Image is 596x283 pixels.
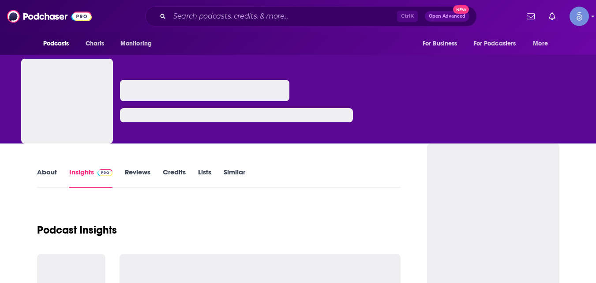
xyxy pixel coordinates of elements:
[97,169,113,176] img: Podchaser Pro
[545,9,559,24] a: Show notifications dropdown
[474,38,516,50] span: For Podcasters
[37,35,81,52] button: open menu
[423,38,457,50] span: For Business
[570,7,589,26] span: Logged in as Spiral5-G1
[416,35,469,52] button: open menu
[114,35,163,52] button: open menu
[425,11,469,22] button: Open AdvancedNew
[527,35,559,52] button: open menu
[37,223,117,237] h1: Podcast Insights
[523,9,538,24] a: Show notifications dropdown
[69,168,113,188] a: InsightsPodchaser Pro
[570,7,589,26] img: User Profile
[163,168,186,188] a: Credits
[120,38,152,50] span: Monitoring
[224,168,245,188] a: Similar
[198,168,211,188] a: Lists
[125,168,150,188] a: Reviews
[453,5,469,14] span: New
[7,8,92,25] img: Podchaser - Follow, Share and Rate Podcasts
[169,9,397,23] input: Search podcasts, credits, & more...
[43,38,69,50] span: Podcasts
[468,35,529,52] button: open menu
[80,35,110,52] a: Charts
[145,6,477,26] div: Search podcasts, credits, & more...
[533,38,548,50] span: More
[397,11,418,22] span: Ctrl K
[429,14,465,19] span: Open Advanced
[570,7,589,26] button: Show profile menu
[37,168,57,188] a: About
[86,38,105,50] span: Charts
